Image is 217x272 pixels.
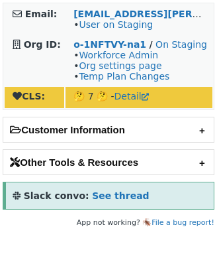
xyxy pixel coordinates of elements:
[73,19,153,30] span: •
[3,150,214,174] h2: Other Tools & Resources
[92,190,149,201] a: See thread
[73,50,169,82] span: • • •
[25,9,58,19] strong: Email:
[65,87,212,108] td: 🤔 7 🤔 -
[79,71,169,82] a: Temp Plan Changes
[24,39,61,50] strong: Org ID:
[73,39,146,50] a: o-1NFTVY-na1
[152,218,214,227] a: File a bug report!
[79,19,153,30] a: User on Staging
[155,39,207,50] a: On Staging
[79,60,161,71] a: Org settings page
[24,190,89,201] strong: Slack convo:
[150,39,153,50] strong: /
[13,91,45,102] strong: CLS:
[3,117,214,142] h2: Customer Information
[3,216,214,230] footer: App not working? 🪳
[79,50,158,60] a: Workforce Admin
[114,91,149,102] a: Detail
